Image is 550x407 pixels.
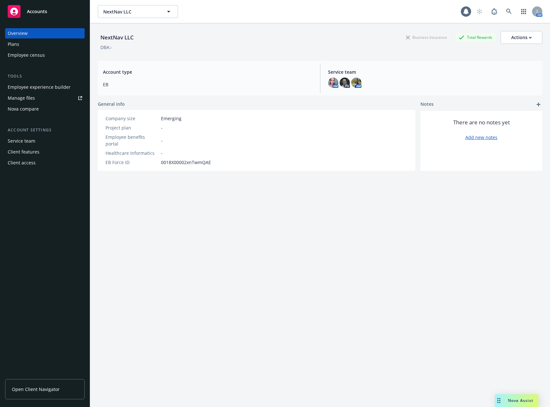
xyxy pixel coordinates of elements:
a: Manage files [5,93,85,103]
span: - [161,124,163,131]
span: EB [103,81,312,88]
span: Nova Assist [508,398,533,403]
button: Actions [501,31,542,44]
span: NextNav LLC [103,8,159,15]
span: Emerging [161,115,182,122]
span: 0018X00002xnTwmQAE [161,159,211,166]
a: Overview [5,28,85,38]
img: photo [328,78,338,88]
a: Switch app [517,5,530,18]
span: - [161,150,163,156]
div: Manage files [8,93,35,103]
a: Search [503,5,515,18]
a: Client access [5,158,85,168]
img: photo [340,78,350,88]
div: Total Rewards [455,33,495,41]
a: Employee experience builder [5,82,85,92]
div: Account settings [5,127,85,133]
span: Accounts [27,9,47,14]
span: - [161,137,163,144]
div: Plans [8,39,19,49]
img: photo [351,78,361,88]
a: Service team [5,136,85,146]
a: Report a Bug [488,5,501,18]
div: Business Insurance [403,33,450,41]
div: Client features [8,147,39,157]
a: Start snowing [473,5,486,18]
div: Drag to move [495,394,503,407]
div: Employee benefits portal [106,134,158,147]
a: Client features [5,147,85,157]
a: Accounts [5,3,85,21]
span: There are no notes yet [453,119,510,126]
div: Client access [8,158,36,168]
a: Add new notes [465,134,497,141]
div: Service team [8,136,35,146]
div: Nova compare [8,104,39,114]
div: Employee census [8,50,45,60]
div: Tools [5,73,85,79]
button: Nova Assist [495,394,538,407]
div: Healthcare Informatics [106,150,158,156]
button: NextNav LLC [98,5,178,18]
a: add [535,101,542,108]
div: DBA: - [100,44,112,51]
a: Plans [5,39,85,49]
div: Overview [8,28,28,38]
span: Account type [103,69,312,75]
div: Actions [511,31,532,44]
div: Project plan [106,124,158,131]
a: Nova compare [5,104,85,114]
div: Employee experience builder [8,82,71,92]
span: Open Client Navigator [12,386,60,393]
span: Notes [420,101,434,108]
div: EB Force ID [106,159,158,166]
span: General info [98,101,125,107]
span: Service team [328,69,537,75]
a: Employee census [5,50,85,60]
div: Company size [106,115,158,122]
div: NextNav LLC [98,33,136,42]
